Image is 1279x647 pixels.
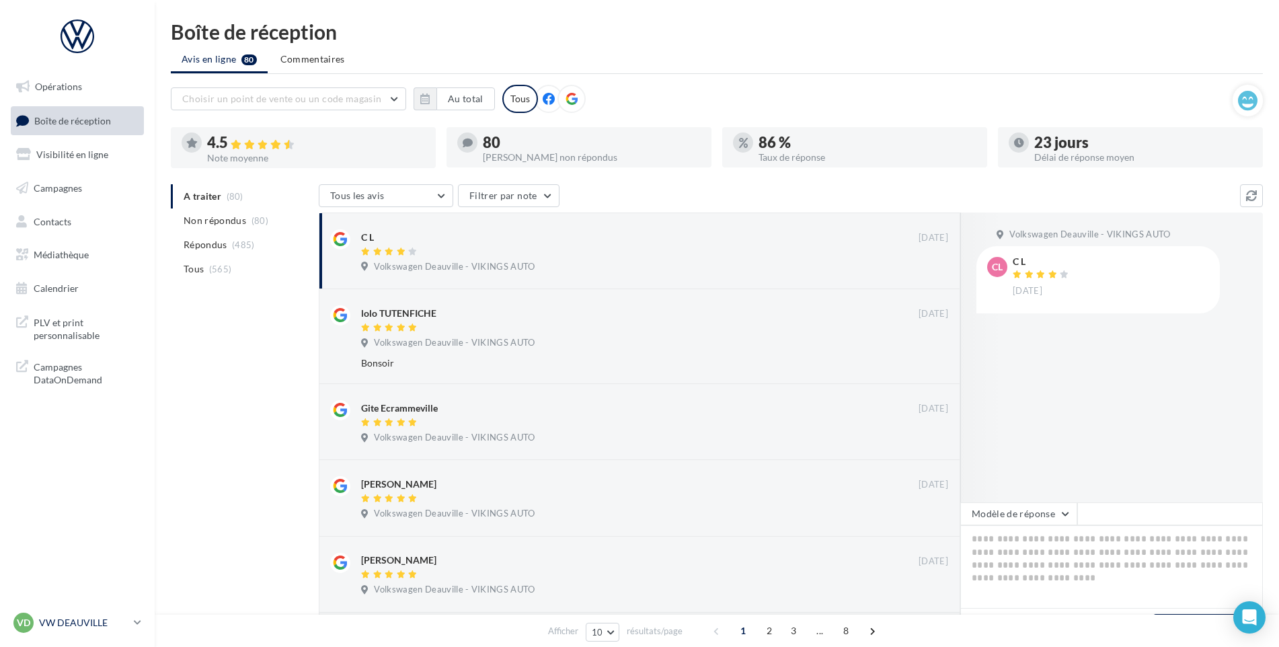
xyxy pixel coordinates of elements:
a: Campagnes [8,174,147,202]
span: Volkswagen Deauville - VIKINGS AUTO [374,508,535,520]
span: [DATE] [1013,285,1042,297]
span: 8 [835,620,857,642]
span: Contacts [34,215,71,227]
span: Non répondus [184,214,246,227]
button: Au total [414,87,495,110]
span: Visibilité en ligne [36,149,108,160]
div: Open Intercom Messenger [1233,601,1266,634]
button: Au total [436,87,495,110]
span: Campagnes [34,182,82,194]
button: Choisir un point de vente ou un code magasin [171,87,406,110]
div: 80 [483,135,701,150]
span: (565) [209,264,232,274]
div: C L [1013,257,1072,266]
a: Contacts [8,208,147,236]
span: ... [809,620,830,642]
span: Volkswagen Deauville - VIKINGS AUTO [1009,229,1170,241]
div: Taux de réponse [759,153,976,162]
div: 23 jours [1034,135,1252,150]
div: 4.5 [207,135,425,151]
span: 1 [732,620,754,642]
div: Délai de réponse moyen [1034,153,1252,162]
div: Boîte de réception [171,22,1263,42]
span: Opérations [35,81,82,92]
span: Tous [184,262,204,276]
span: Volkswagen Deauville - VIKINGS AUTO [374,432,535,444]
span: 3 [783,620,804,642]
span: Volkswagen Deauville - VIKINGS AUTO [374,261,535,273]
span: [DATE] [919,479,948,491]
span: Volkswagen Deauville - VIKINGS AUTO [374,337,535,349]
span: résultats/page [627,625,683,638]
button: Filtrer par note [458,184,559,207]
a: PLV et print personnalisable [8,308,147,348]
a: Boîte de réception [8,106,147,135]
a: VD VW DEAUVILLE [11,610,144,636]
span: Campagnes DataOnDemand [34,358,139,387]
div: 86 % [759,135,976,150]
a: Médiathèque [8,241,147,269]
span: Calendrier [34,282,79,294]
span: Répondus [184,238,227,252]
span: [DATE] [919,308,948,320]
span: 10 [592,627,603,638]
span: (80) [251,215,268,226]
span: Boîte de réception [34,114,111,126]
span: (485) [232,239,255,250]
div: [PERSON_NAME] [361,554,436,567]
a: Campagnes DataOnDemand [8,352,147,392]
span: [DATE] [919,556,948,568]
span: [DATE] [919,232,948,244]
div: [PERSON_NAME] non répondus [483,153,701,162]
div: lolo TUTENFICHE [361,307,436,320]
span: [DATE] [919,403,948,415]
div: [PERSON_NAME] [361,478,436,491]
span: PLV et print personnalisable [34,313,139,342]
span: VD [17,616,30,630]
span: Tous les avis [330,190,385,201]
span: Commentaires [280,53,345,65]
div: Tous [502,85,538,113]
span: CL [992,260,1003,274]
div: Note moyenne [207,153,425,163]
span: 2 [759,620,780,642]
button: Tous les avis [319,184,453,207]
button: Modèle de réponse [960,502,1077,525]
a: Calendrier [8,274,147,303]
p: VW DEAUVILLE [39,616,128,630]
span: Médiathèque [34,249,89,260]
a: Visibilité en ligne [8,141,147,169]
div: Bonsoir [361,356,861,370]
div: Gite Ecrammeville [361,402,438,415]
span: Choisir un point de vente ou un code magasin [182,93,381,104]
div: C L [361,231,374,244]
button: 10 [586,623,620,642]
a: Opérations [8,73,147,101]
span: Afficher [548,625,578,638]
span: Volkswagen Deauville - VIKINGS AUTO [374,584,535,596]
